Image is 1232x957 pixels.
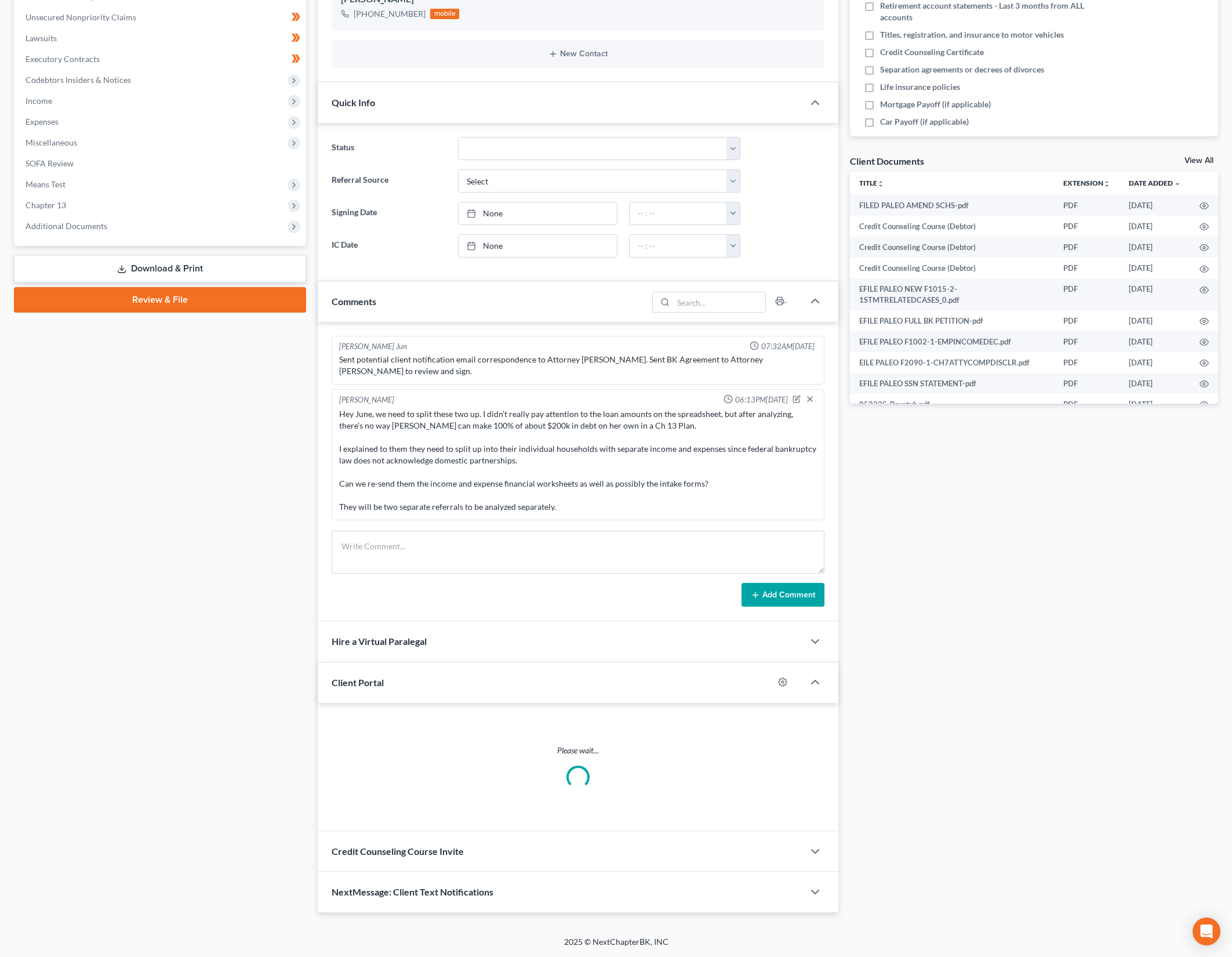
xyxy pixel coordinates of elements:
td: PDF [1054,310,1120,331]
td: EFILE PALEO SSN STATEMENT-pdf [850,373,1054,394]
td: [DATE] [1120,352,1190,373]
input: Search... [673,292,765,312]
td: EILE PALEO F2090-1-CH7ATTYCOMPDISCLR.pdf [850,352,1054,373]
span: Credit Counseling Certificate [880,46,984,58]
span: Client Portal [332,677,384,688]
span: Income [26,96,52,106]
td: EFILE PALEO FULL BK PETITION-pdf [850,310,1054,331]
td: Credit Counseling Course (Debtor) [850,258,1054,278]
a: SOFA Review [16,153,306,174]
span: Car Payoff (if applicable) [880,116,969,128]
div: Open Intercom Messenger [1193,918,1220,945]
span: Life insurance policies [880,81,960,93]
a: View All [1184,157,1213,165]
div: [PERSON_NAME] [339,394,394,406]
div: [PHONE_NUMBER] [354,8,426,20]
td: PDF [1054,394,1120,415]
td: Credit Counseling Course (Debtor) [850,216,1054,237]
i: expand_more [1174,180,1181,187]
a: Lawsuits [16,28,306,49]
a: Titleunfold_more [859,179,884,187]
div: [PERSON_NAME] Jun [339,341,407,352]
td: EFILE PALEO F1002-1-EMPINCOMEDEC.pdf [850,331,1054,352]
div: Sent potential client notification email correspondence to Attorney [PERSON_NAME]. Sent BK Agreem... [339,354,816,377]
td: [DATE] [1120,394,1190,415]
span: 06:13PM[DATE] [735,394,788,405]
label: IC Date [326,234,452,258]
input: -- : -- [630,235,726,257]
label: Status [326,137,452,160]
td: PDF [1054,352,1120,373]
td: PDF [1054,216,1120,237]
td: [DATE] [1120,237,1190,258]
label: Signing Date [326,202,452,225]
span: SOFA Review [26,158,74,168]
div: Client Documents [850,155,924,167]
a: None [459,235,617,257]
i: unfold_more [1103,180,1110,187]
input: -- : -- [630,202,726,224]
a: Date Added expand_more [1129,179,1181,187]
span: Executory Contracts [26,54,100,64]
td: Credit Counseling Course (Debtor) [850,237,1054,258]
div: 2025 © NextChapterBK, INC [286,936,947,957]
td: PDF [1054,331,1120,352]
button: New Contact [341,49,815,59]
td: PDF [1054,278,1120,310]
a: Extensionunfold_more [1063,179,1110,187]
a: Unsecured Nonpriority Claims [16,7,306,28]
i: unfold_more [877,180,884,187]
label: Referral Source [326,169,452,193]
span: Separation agreements or decrees of divorces [880,64,1044,75]
td: PDF [1054,258,1120,278]
a: Review & File [14,287,306,313]
span: Comments [332,296,376,307]
td: EFILE PALEO NEW F1015-2-1STMTRELATEDCASES_0.pdf [850,278,1054,310]
a: Download & Print [14,255,306,282]
td: [DATE] [1120,195,1190,216]
div: Hey June, we need to split these two up. I didn't really pay attention to the loan amounts on the... [339,408,816,513]
span: 07:32AM[DATE] [761,341,815,352]
span: Means Test [26,179,66,189]
span: Additional Documents [26,221,107,231]
span: Miscellaneous [26,137,77,147]
div: mobile [430,9,459,19]
td: [DATE] [1120,373,1190,394]
td: [DATE] [1120,278,1190,310]
span: Quick Info [332,97,375,108]
a: None [459,202,617,224]
span: Lawsuits [26,33,57,43]
td: PDF [1054,373,1120,394]
td: 052325_Paystub.pdf [850,394,1054,415]
td: [DATE] [1120,216,1190,237]
span: Unsecured Nonpriority Claims [26,12,136,22]
span: Chapter 13 [26,200,66,210]
td: PDF [1054,195,1120,216]
td: [DATE] [1120,331,1190,352]
span: NextMessage: Client Text Notifications [332,886,493,897]
td: PDF [1054,237,1120,258]
a: Executory Contracts [16,49,306,70]
span: Expenses [26,117,59,126]
td: FILED PALEO AMEND SCHS-pdf [850,195,1054,216]
span: Hire a Virtual Paralegal [332,636,427,647]
span: Credit Counseling Course Invite [332,846,464,857]
span: Mortgage Payoff (if applicable) [880,99,991,110]
p: Please wait... [332,745,824,756]
td: [DATE] [1120,310,1190,331]
button: Add Comment [742,583,824,607]
span: Titles, registration, and insurance to motor vehicles [880,29,1064,41]
span: Codebtors Insiders & Notices [26,75,131,85]
td: [DATE] [1120,258,1190,278]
